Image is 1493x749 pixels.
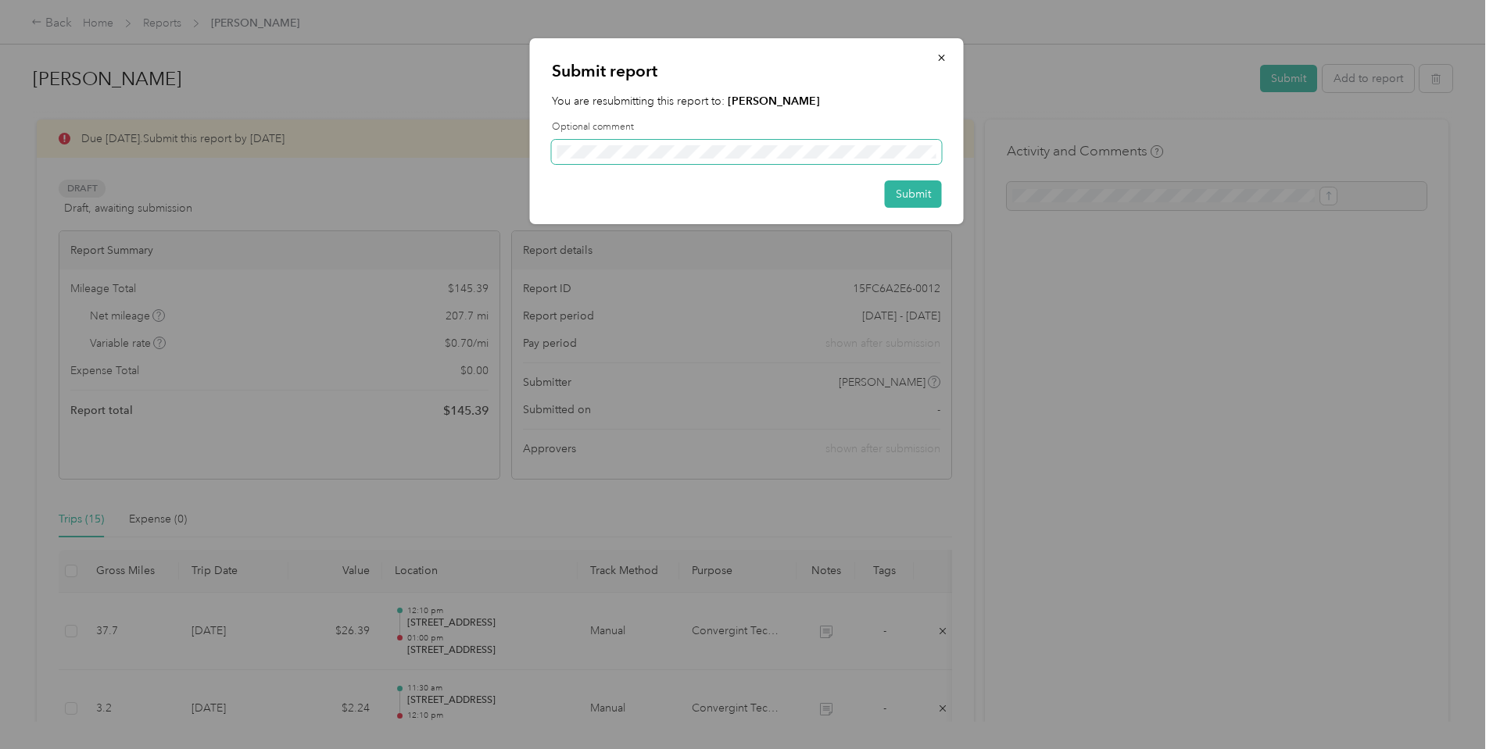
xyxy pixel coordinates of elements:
[728,95,820,108] strong: [PERSON_NAME]
[552,93,942,109] p: You are resubmitting this report to:
[885,180,942,208] button: Submit
[552,120,942,134] label: Optional comment
[1405,662,1493,749] iframe: Everlance-gr Chat Button Frame
[552,60,942,82] p: Submit report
